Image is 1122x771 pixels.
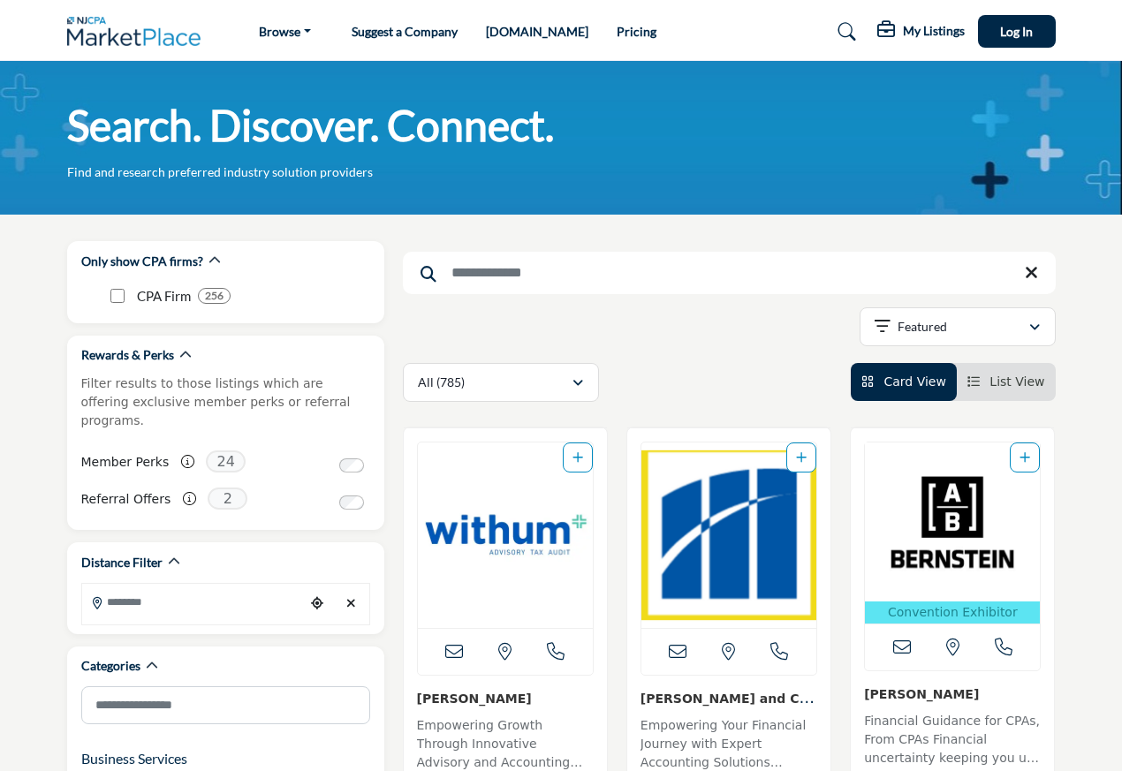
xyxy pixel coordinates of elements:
[617,24,656,39] a: Pricing
[208,488,247,510] span: 2
[418,442,593,628] a: Open Listing in new tab
[339,495,364,510] input: Switch to Referral Offers
[860,307,1056,346] button: Featured
[861,374,946,389] a: View Card
[572,450,583,465] a: Add To List
[418,374,465,391] p: All (785)
[205,290,224,302] b: 256
[403,363,599,402] button: All (785)
[1000,24,1033,39] span: Log In
[641,442,816,628] img: Magone and Company, PC
[957,363,1056,401] li: List View
[417,692,532,706] a: [PERSON_NAME]
[67,17,210,46] img: Site Logo
[967,374,1045,389] a: View List
[898,318,947,336] p: Featured
[81,484,171,515] label: Referral Offers
[417,689,594,707] h3: Withum
[198,288,231,304] div: 256 Results For CPA Firm
[903,23,965,39] h5: My Listings
[137,286,191,306] p: CPA Firm: CPA Firm
[486,24,588,39] a: [DOMAIN_NAME]
[864,707,1041,771] a: Financial Guidance for CPAs, From CPAs Financial uncertainty keeping you up at night? [PERSON_NAM...
[82,585,305,619] input: Search Location
[352,24,458,39] a: Suggest a Company
[246,19,323,44] a: Browse
[81,374,370,430] p: Filter results to those listings which are offering exclusive member perks or referral programs.
[864,684,1041,703] h3: Bernstein
[864,687,979,701] a: [PERSON_NAME]
[883,374,945,389] span: Card View
[978,15,1056,48] button: Log In
[641,689,817,707] h3: Magone and Company, PC
[877,21,965,42] div: My Listings
[796,450,807,465] a: Add To List
[67,163,373,181] p: Find and research preferred industry solution providers
[821,18,868,46] a: Search
[339,458,364,472] input: Switch to Member Perks
[865,442,1040,601] img: Bernstein
[81,686,370,724] input: Search Category
[81,447,170,478] label: Member Perks
[641,442,816,628] a: Open Listing in new tab
[868,603,1036,622] p: Convention Exhibitor
[81,657,140,675] h2: Categories
[403,252,1056,294] input: Search Keyword
[110,289,125,303] input: CPA Firm checkbox
[851,363,957,401] li: Card View
[304,585,330,623] div: Choose your current location
[418,442,593,628] img: Withum
[338,585,364,623] div: Clear search location
[1020,450,1030,465] a: Add To List
[81,748,187,769] button: Business Services
[864,712,1041,771] p: Financial Guidance for CPAs, From CPAs Financial uncertainty keeping you up at night? [PERSON_NAM...
[81,554,163,571] h2: Distance Filter
[206,450,246,472] span: 24
[989,374,1044,389] span: List View
[81,253,203,270] h2: Only show CPA firms?
[81,346,174,364] h2: Rewards & Perks
[67,98,554,153] h1: Search. Discover. Connect.
[865,442,1040,624] a: Open Listing in new tab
